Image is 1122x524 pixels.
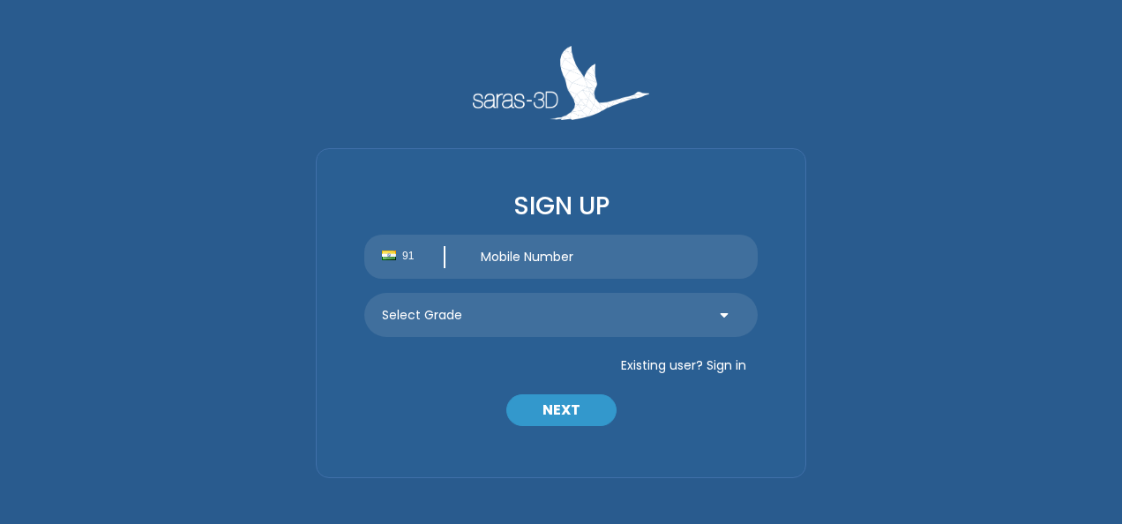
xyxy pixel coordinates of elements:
[506,394,617,426] button: NEXT
[473,46,649,119] img: Saras 3D
[463,235,759,279] input: Mobile Number
[364,191,758,221] h3: SIGN UP
[610,351,758,379] button: Existing user? Sign in
[402,248,433,264] span: 91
